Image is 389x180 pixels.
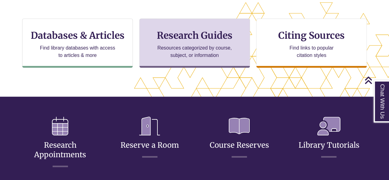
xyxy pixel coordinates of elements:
[145,30,245,41] h3: Research Guides
[154,44,235,59] p: Resources categorized by course, subject, or information
[364,76,387,84] a: Back to Top
[27,30,128,41] h3: Databases & Articles
[38,44,118,59] p: Find library databases with access to articles & more
[121,126,179,150] a: Reserve a Room
[298,126,359,150] a: Library Tutorials
[210,126,269,150] a: Course Reserves
[274,30,349,41] h3: Citing Sources
[256,18,367,68] a: Citing Sources Find links to popular citation styles
[22,18,133,68] a: Databases & Articles Find library databases with access to articles & more
[139,18,250,68] a: Research Guides Resources categorized by course, subject, or information
[34,126,86,159] a: Research Appointments
[281,44,341,59] p: Find links to popular citation styles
